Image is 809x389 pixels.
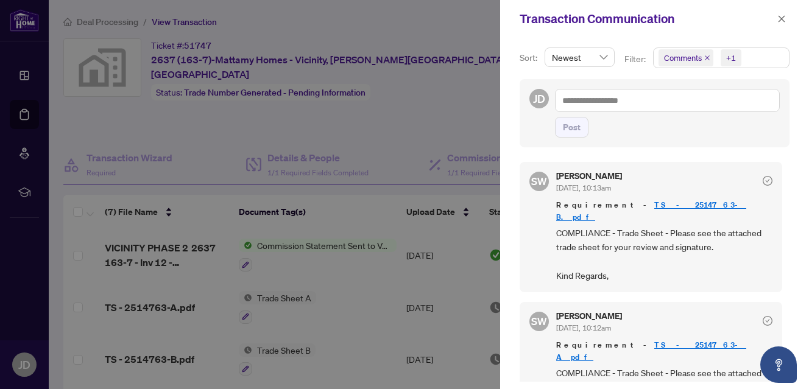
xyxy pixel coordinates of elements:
span: Requirement - [556,339,772,363]
span: Requirement - [556,199,772,223]
button: Post [555,117,588,138]
span: SW [531,173,547,189]
h5: [PERSON_NAME] [556,172,622,180]
span: Newest [552,48,607,66]
span: JD [533,90,545,107]
span: close [704,55,710,61]
p: Sort: [520,51,540,65]
span: SW [531,314,547,329]
span: close [777,15,786,23]
span: COMPLIANCE - Trade Sheet - Please see the attached trade sheet for your review and signature. Kin... [556,226,772,283]
button: Open asap [760,346,797,383]
a: TS - 2514763-B.pdf [556,200,746,222]
span: check-circle [763,316,772,326]
p: Filter: [624,52,648,66]
h5: [PERSON_NAME] [556,312,622,320]
span: [DATE], 10:13am [556,183,611,192]
span: check-circle [763,176,772,186]
span: Comments [664,52,702,64]
span: Comments [659,49,713,66]
div: Transaction Communication [520,10,774,28]
div: +1 [726,52,736,64]
span: [DATE], 10:12am [556,323,611,332]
